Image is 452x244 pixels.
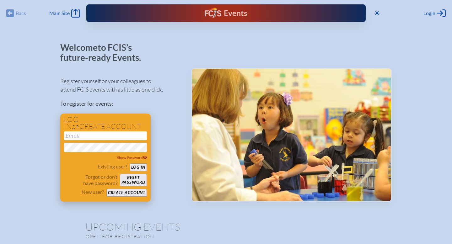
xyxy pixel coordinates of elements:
div: FCIS Events — Future ready [166,8,286,19]
a: Main Site [49,9,80,18]
p: Open for registration [85,233,251,240]
span: Show Password [117,155,147,160]
button: Resetpassword [120,174,147,186]
h1: Upcoming Events [85,222,367,232]
h1: Log in create account [64,116,147,130]
button: Create account [106,189,147,197]
p: New user? [82,189,104,195]
p: Welcome to FCIS’s future-ready Events. [60,43,148,62]
p: Existing user? [98,163,127,170]
p: Forgot or don’t have password? [64,174,117,186]
span: Main Site [49,10,70,16]
img: Events [192,69,391,201]
input: Email [64,131,147,140]
span: Login [423,10,435,16]
span: or [72,124,79,130]
p: To register for events: [60,99,181,108]
p: Register yourself or your colleagues to attend FCIS events with as little as one click. [60,77,181,94]
button: Log in [130,163,147,171]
